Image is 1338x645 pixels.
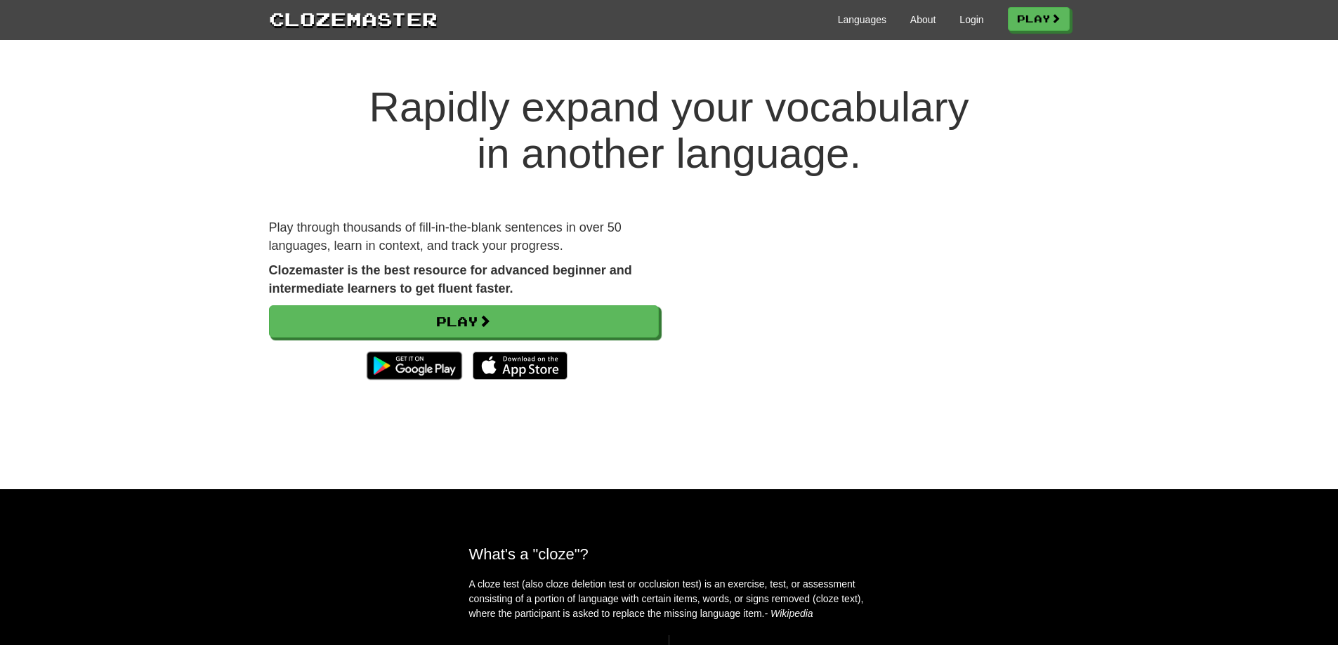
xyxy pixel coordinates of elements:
h2: What's a "cloze"? [469,545,870,563]
a: Play [1008,7,1070,31]
img: Get it on Google Play [360,345,468,387]
em: - Wikipedia [765,608,813,619]
a: About [910,13,936,27]
img: Download_on_the_App_Store_Badge_US-UK_135x40-25178aeef6eb6b83b96f5f2d004eda3bffbb37122de64afbaef7... [473,352,568,380]
p: A cloze test (also cloze deletion test or occlusion test) is an exercise, test, or assessment con... [469,577,870,621]
a: Play [269,305,659,338]
a: Login [959,13,983,27]
a: Languages [838,13,886,27]
a: Clozemaster [269,6,438,32]
strong: Clozemaster is the best resource for advanced beginner and intermediate learners to get fluent fa... [269,263,632,295]
p: Play through thousands of fill-in-the-blank sentences in over 50 languages, learn in context, and... [269,219,659,255]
